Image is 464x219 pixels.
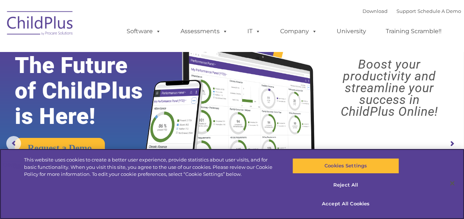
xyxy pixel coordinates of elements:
div: This website uses cookies to create a better user experience, provide statistics about user visit... [24,156,278,178]
img: ChildPlus by Procare Solutions [3,6,77,43]
a: Assessments [173,24,235,39]
a: Request a Demo [15,138,105,158]
button: Cookies Settings [292,158,399,174]
a: Support [396,8,416,14]
span: Phone number [103,79,134,84]
rs-layer: Boost your productivity and streamline your success in ChildPlus Online! [320,58,458,117]
span: Last name [103,49,125,54]
button: Accept All Cookies [292,196,399,212]
font: | [362,8,461,14]
button: Reject All [292,177,399,193]
a: University [329,24,374,39]
a: IT [240,24,268,39]
a: Training Scramble!! [378,24,449,39]
a: Software [119,24,168,39]
a: Company [273,24,324,39]
a: Download [362,8,388,14]
a: Schedule A Demo [417,8,461,14]
rs-layer: The Future of ChildPlus is Here! [15,53,163,129]
button: Close [444,175,460,191]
